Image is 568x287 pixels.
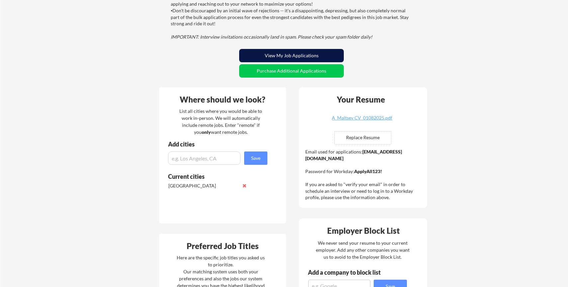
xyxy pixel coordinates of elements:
div: Email used for applications: Password for Workday: If you are asked to "verify your email" in ord... [305,148,423,201]
font: • [171,8,172,13]
strong: only [202,129,211,135]
div: Current cities [168,173,260,179]
div: A_Maltsev CV_01082025.pdf [323,116,402,120]
div: We never send your resume to your current employer. Add any other companies you want us to avoid ... [315,239,410,260]
div: Add a company to block list [308,269,391,275]
div: Preferred Job Titles [161,242,284,250]
div: List all cities where you would be able to work in-person. We will automatically include remote j... [175,108,266,136]
em: IMPORTANT: Interview invitations occasionally land in spam. Please check your spam folder daily! [171,34,372,40]
div: Where should we look? [161,96,284,104]
button: View My Job Applications [239,49,344,62]
div: Employer Block List [302,227,425,235]
input: e.g. Los Angeles, CA [168,151,240,165]
button: Purchase Additional Applications [239,64,344,78]
div: [GEOGRAPHIC_DATA] [168,182,238,189]
div: Add cities [168,141,269,147]
button: Save [244,151,267,165]
strong: ApplyAll123! [354,168,382,174]
strong: [EMAIL_ADDRESS][DOMAIN_NAME] [305,149,402,161]
div: Your Resume [328,96,394,104]
a: A_Maltsev CV_01082025.pdf [323,116,402,126]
